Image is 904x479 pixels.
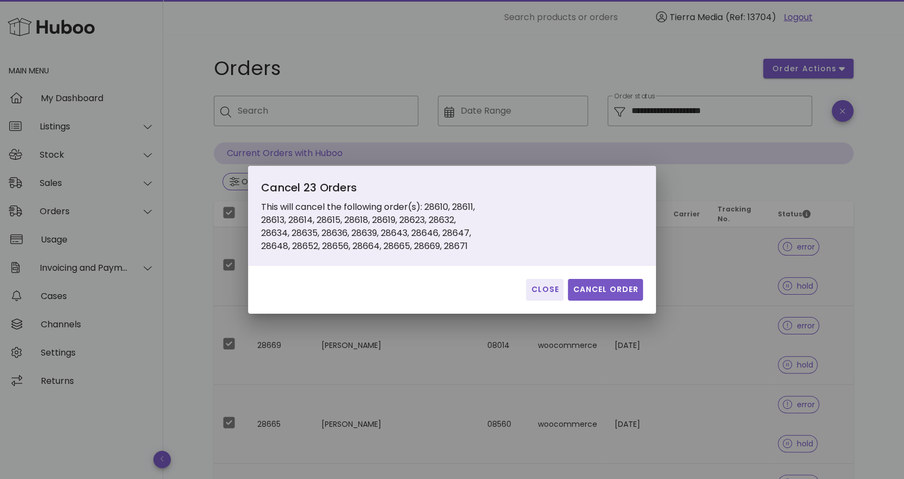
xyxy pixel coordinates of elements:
button: Cancel Order [568,279,643,301]
span: Cancel Order [572,284,639,295]
div: This will cancel the following order(s): 28610, 28611, 28613, 28614, 28615, 28618, 28619, 28623, ... [261,179,505,253]
span: Close [530,284,559,295]
button: Close [526,279,564,301]
div: Cancel 23 Orders [261,179,505,201]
